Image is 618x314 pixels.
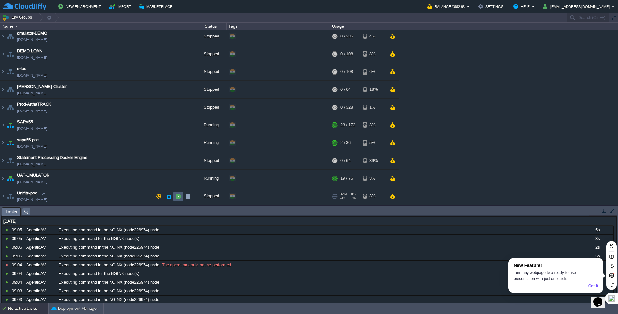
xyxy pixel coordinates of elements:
img: AMDAwAAAACH5BAEAAAAALAAAAAABAAEAAAICRAEAOw== [0,99,5,116]
button: Balance ₹662.93 [427,3,467,10]
a: Unifits-poc [17,190,37,196]
a: [DOMAIN_NAME] [17,161,47,167]
div: Stopped [194,187,227,205]
div: : [57,261,581,269]
button: Deployment Manager [51,305,98,312]
img: CloudJiffy [2,3,46,11]
div: Running [194,170,227,187]
img: AMDAwAAAACH5BAEAAAAALAAAAAABAAEAAAICRAEAOw== [15,26,18,27]
a: e-los [17,66,26,72]
div: AgenticAV [25,269,56,278]
div: AgenticAV [25,287,56,295]
div: 23 / 172 [340,116,355,134]
div: 09:04 [12,261,24,269]
img: AMDAwAAAACH5BAEAAAAALAAAAAABAAEAAAICRAEAOw== [0,81,5,98]
div: 0 / 108 [340,45,353,63]
iframe: chat widget [591,288,612,308]
div: 0 / 236 [340,27,353,45]
div: AgenticAV [25,226,56,234]
a: [DOMAIN_NAME] [17,72,47,78]
img: AMDAwAAAACH5BAEAAAAALAAAAAABAAEAAAICRAEAOw== [0,116,5,134]
div: Status [195,23,226,30]
a: UAT-CMULATOR [17,172,49,179]
div: 3s [581,235,613,243]
a: DEMO-LOAN [17,48,42,54]
a: [DOMAIN_NAME] [17,179,47,185]
img: AMDAwAAAACH5BAEAAAAALAAAAAABAAEAAAICRAEAOw== [0,170,5,187]
span: 0% [349,196,356,200]
a: Statement Processing Docker Engine [17,154,87,161]
div: Running [194,134,227,152]
div: 8% [363,45,384,63]
a: cmulator-DEMO [17,30,47,37]
div: AgenticAV [25,252,56,260]
span: Executing command in the NGINX (node226974) node [59,253,159,259]
span: RAM [340,192,347,196]
img: AMDAwAAAACH5BAEAAAAALAAAAAABAAEAAAICRAEAOw== [0,63,5,80]
div: [DATE] [2,217,613,225]
div: 18% [363,81,384,98]
span: Executing command in the NGINX (node226974) node [59,297,159,303]
img: AMDAwAAAACH5BAEAAAAALAAAAAABAAEAAAICRAEAOw== [0,152,5,169]
div: Stopped [194,45,227,63]
span: 0% [349,192,356,196]
div: 09:04 [12,269,24,278]
a: sapa55-poc [17,137,39,143]
div: 0 / 64 [340,152,351,169]
div: 09:05 [12,235,24,243]
div: No active tasks [8,303,48,314]
div: Tags [227,23,330,30]
img: AMDAwAAAACH5BAEAAAAALAAAAAABAAEAAAICRAEAOw== [6,99,15,116]
div: 09:05 [12,252,24,260]
img: AMDAwAAAACH5BAEAAAAALAAAAAABAAEAAAICRAEAOw== [6,134,15,152]
span: Executing command in the NGINX (node226974) node [59,245,159,250]
img: AMDAwAAAACH5BAEAAAAALAAAAAABAAEAAAICRAEAOw== [6,116,15,134]
div: 5% [363,134,384,152]
div: AgenticAV [25,243,56,252]
span: Executing command in the NGINX (node226974) node [59,288,159,294]
div: 5s [581,226,613,234]
img: AMDAwAAAACH5BAEAAAAALAAAAAABAAEAAAICRAEAOw== [6,81,15,98]
span: Tasks [5,208,17,216]
a: [DOMAIN_NAME] [17,196,47,203]
img: AMDAwAAAACH5BAEAAAAALAAAAAABAAEAAAICRAEAOw== [0,45,5,63]
button: Env Groups [2,13,34,22]
div: Usage [330,23,399,30]
span: Executing command for the NGINX node(s) [59,271,139,277]
img: AMDAwAAAACH5BAEAAAAALAAAAAABAAEAAAICRAEAOw== [6,170,15,187]
div: 5s [581,252,613,260]
div: 09:04 [12,278,24,287]
span: CPU [340,196,346,200]
a: [DOMAIN_NAME] [17,108,47,114]
div: Stopped [194,63,227,80]
img: AMDAwAAAACH5BAEAAAAALAAAAAABAAEAAAICRAEAOw== [6,63,15,80]
div: 19 / 76 [340,170,353,187]
button: Help [513,3,532,10]
button: Import [109,3,133,10]
div: 39% [363,152,384,169]
a: [DOMAIN_NAME] [17,143,47,150]
img: AMDAwAAAACH5BAEAAAAALAAAAAABAAEAAAICRAEAOw== [6,152,15,169]
div: 6% [363,63,384,80]
img: AMDAwAAAACH5BAEAAAAALAAAAAABAAEAAAICRAEAOw== [6,27,15,45]
div: 1% [363,99,384,116]
div: AgenticAV [25,261,56,269]
div: AgenticAV [25,296,56,304]
a: SAPA55 [17,119,33,125]
a: Prod-ArthaTRACK [17,101,51,108]
img: AMDAwAAAACH5BAEAAAAALAAAAAABAAEAAAICRAEAOw== [6,187,15,205]
button: Settings [478,3,505,10]
img: AMDAwAAAACH5BAEAAAAALAAAAAABAAEAAAICRAEAOw== [6,45,15,63]
div: 09:03 [12,296,24,304]
button: Marketplace [139,3,174,10]
img: AMDAwAAAACH5BAEAAAAALAAAAAABAAEAAAICRAEAOw== [0,187,5,205]
button: New Environment [58,3,103,10]
div: Name [1,23,194,30]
